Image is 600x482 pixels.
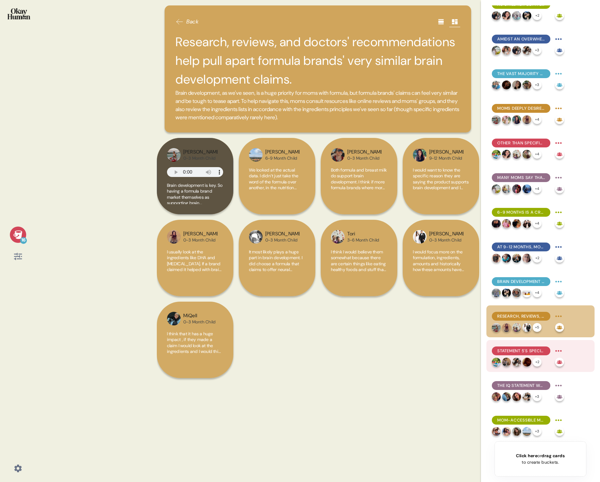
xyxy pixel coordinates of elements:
[502,150,511,159] img: profilepic_24433398056265134.jpg
[497,382,545,389] span: The IQ statement was the least compelling, with statement #3 also failing to convince.
[541,453,565,459] span: drag cards
[522,184,531,193] img: profilepic_10079146362180826.jpg
[492,254,501,263] img: profilepic_9951827364925800.jpg
[502,46,511,55] img: profilepic_24686111907661355.jpg
[522,323,531,332] img: profilepic_30641819395432435.jpg
[502,115,511,124] img: profilepic_24169639585989571.jpg
[249,167,305,298] span: We looked at the actual data. I didn’t just take the word of the formula over another, in the nut...
[512,219,521,228] img: profilepic_23880259538325025.jpg
[497,244,545,250] span: At 9-12 months, moms are looking for first steps, first words, and further social development.
[183,237,218,243] div: 0-3 Month Child
[502,358,511,367] img: profilepic_9987001134730651.jpg
[20,237,27,244] div: 16
[533,11,541,20] div: + 2
[492,288,501,297] img: profilepic_24065768239753848.jpg
[492,11,501,20] img: profilepic_24076225635351631.jpg
[413,249,468,326] span: I would focus more on the formulation, ingredients, amounts and historically how these amounts ha...
[522,115,531,124] img: profilepic_10050006148381865.jpg
[512,11,521,20] img: profilepic_24289696410625862.jpg
[167,148,181,162] img: profilepic_23957990427199772.jpg
[497,209,545,215] span: 6-9 months is a crucial development period, with mobility, motor skills, dietary changes, and soc...
[512,323,521,332] img: profilepic_24254939047471010.jpg
[347,230,379,238] div: Tori
[502,254,511,263] img: profilepic_24026967273611727.jpg
[249,148,263,162] img: profilepic_23934072906246232.jpg
[522,392,531,401] img: profilepic_24042585798726849.jpg
[533,219,541,228] div: + 4
[492,81,501,89] img: profilepic_24291559867143526.jpg
[497,140,545,146] span: Other than specific tolerance issues, price & ingredient alignment are top switching motivators.
[512,184,521,193] img: profilepic_9921622301280059.jpg
[186,18,199,26] span: Back
[522,427,531,436] img: profilepic_23934072906246232.jpg
[497,279,545,285] span: Brain development was moms' stated top formula priority, though long-term and immediate prioritie...
[497,36,545,42] span: Amidst an overwhelming array of formula options, what's not in a formula is as crucial as what is.
[413,148,427,162] img: profilepic_23998246113203785.jpg
[522,254,531,263] img: profilepic_30367771036200585.jpg
[522,219,531,228] img: profilepic_9987304958065071.jpg
[502,184,511,193] img: profilepic_24806279158960289.jpg
[167,230,181,244] img: profilepic_10050006148381865.jpg
[167,312,181,325] img: profilepic_23913955058275463.jpg
[492,219,501,228] img: profilepic_30725826547032050.jpg
[492,358,501,367] img: profilepic_24021410207550195.jpg
[533,81,541,89] div: + 3
[176,89,460,122] span: Brain development, as we've seen, is a huge priority for moms with formula, but formula brands' c...
[183,156,218,161] div: 0-3 Month Child
[533,392,541,401] div: + 3
[492,392,501,401] img: profilepic_24033322462997255.jpg
[516,452,565,465] div: or to create buckets.
[331,249,386,338] span: I think I would believe them somewhat because there are certain things like eating healthy foods ...
[265,156,300,161] div: 6-9 Month Child
[331,148,345,162] img: profilepic_24081075511582475.jpg
[167,249,222,356] span: I usually look at the ingredients like DHA and [MEDICAL_DATA]. If a brand claimed it helped with ...
[497,417,545,423] span: Mom-accessible messages is deeply empathetic and helps them "do their own research" while steerin...
[522,81,531,89] img: profilepic_9670080569759076.jpg
[533,115,541,124] div: + 4
[183,312,216,320] div: MiQell
[7,8,30,19] img: okayhuman.3b1b6348.png
[512,81,521,89] img: profilepic_23911488015176304.jpg
[413,230,427,244] img: profilepic_30641819395432435.jpg
[497,348,545,354] span: Statement 5's specificity and clinical support made it the most compelling, with #1 & #4 also wel...
[502,392,511,401] img: profilepic_24385261627745154.jpg
[533,358,541,367] div: + 2
[347,156,382,161] div: 0-3 Month Child
[533,150,541,159] div: + 4
[512,115,521,124] img: profilepic_23998246113203785.jpg
[516,453,537,459] span: Click here
[183,319,216,325] div: 0-3 Month Child
[265,230,300,238] div: [PERSON_NAME]
[249,230,263,244] img: profilepic_30393089110336205.jpg
[512,358,521,367] img: profilepic_24149260454682583.jpg
[429,237,464,243] div: 0-3 Month Child
[533,184,541,193] div: + 4
[533,46,541,55] div: + 3
[512,392,521,401] img: profilepic_30345946328354123.jpg
[265,148,300,156] div: [PERSON_NAME]
[176,33,460,89] h2: Research, reviews, and doctors' recommendations help pull apart formula brands' very similar brai...
[429,230,464,238] div: [PERSON_NAME]
[497,313,545,319] span: Research, reviews, and doctors' recommendations help pull apart formula brands' very similar brai...
[167,331,223,384] span: I think that it has a huge impact , if they made a claim I would look at the ingredients and I wo...
[265,237,300,243] div: 0-3 Month Child
[533,427,541,436] div: + 3
[331,167,387,286] span: Both formula and breast milk do support brain development. I think if more formula brands where m...
[429,148,464,156] div: [PERSON_NAME]
[249,249,305,344] span: It most likely plays a huge part in brain development. I did choose a formula that claims to offe...
[492,427,501,436] img: profilepic_9731200886984576.jpg
[502,288,511,297] img: profilepic_10002627043168430.jpg
[533,323,541,332] div: + 5
[502,219,511,228] img: profilepic_24012059758446275.jpg
[522,46,531,55] img: profilepic_24149260454682583.jpg
[167,182,223,331] span: Brain development is key. So having a formula brand market themselves as supporting brain develop...
[347,148,382,156] div: [PERSON_NAME]
[492,115,501,124] img: profilepic_23957990427199772.jpg
[497,105,545,111] span: Moms deeply desire to feel confident in a go-to formula, but uncertainty and frustrating trial an...
[502,427,511,436] img: profilepic_24432463089680639.jpg
[502,11,511,20] img: profilepic_24433398056265134.jpg
[429,156,464,161] div: 9-12 Month Child
[331,230,345,244] img: profilepic_24254939047471010.jpg
[347,237,379,243] div: 3-6 Month Child
[512,254,521,263] img: profilepic_24582559991352128.jpg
